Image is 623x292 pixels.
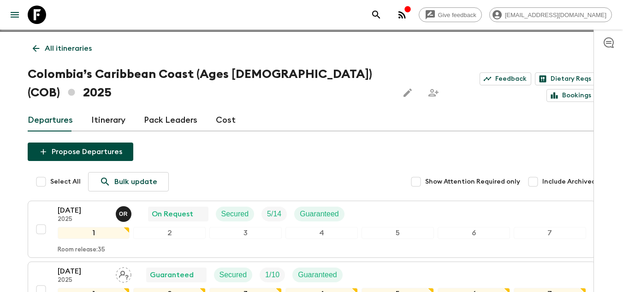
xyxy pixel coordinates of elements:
[150,269,194,280] p: Guaranteed
[480,72,531,85] a: Feedback
[58,277,108,284] p: 2025
[438,227,510,239] div: 6
[116,209,133,216] span: oscar Rincon
[216,109,236,131] a: Cost
[58,227,130,239] div: 1
[152,209,193,220] p: On Request
[398,83,417,102] button: Edit this itinerary
[50,177,81,186] span: Select All
[220,269,247,280] p: Secured
[28,201,596,258] button: [DATE]2025oscar RinconOn RequestSecuredTrip FillGuaranteed1234567Room release:35
[265,269,279,280] p: 1 / 10
[214,268,253,282] div: Secured
[489,7,612,22] div: [EMAIL_ADDRESS][DOMAIN_NAME]
[58,266,108,277] p: [DATE]
[285,227,358,239] div: 4
[535,72,596,85] a: Dietary Reqs
[546,89,596,102] a: Bookings
[298,269,337,280] p: Guaranteed
[267,209,281,220] p: 5 / 14
[425,177,520,186] span: Show Attention Required only
[28,109,73,131] a: Departures
[45,43,92,54] p: All itineraries
[88,172,169,191] a: Bulk update
[209,227,282,239] div: 3
[28,143,133,161] button: Propose Departures
[114,176,157,187] p: Bulk update
[144,109,197,131] a: Pack Leaders
[119,210,128,218] p: o R
[500,12,611,18] span: [EMAIL_ADDRESS][DOMAIN_NAME]
[419,7,482,22] a: Give feedback
[28,39,97,58] a: All itineraries
[300,209,339,220] p: Guaranteed
[58,246,105,254] p: Room release: 35
[133,227,206,239] div: 2
[28,65,391,102] h1: Colombia’s Caribbean Coast (Ages [DEMOGRAPHIC_DATA]) (COB) 2025
[221,209,249,220] p: Secured
[116,270,131,277] span: Assign pack leader
[433,12,481,18] span: Give feedback
[260,268,285,282] div: Trip Fill
[542,177,596,186] span: Include Archived
[261,207,287,221] div: Trip Fill
[216,207,255,221] div: Secured
[367,6,386,24] button: search adventures
[6,6,24,24] button: menu
[91,109,125,131] a: Itinerary
[116,206,133,222] button: oR
[58,205,108,216] p: [DATE]
[424,83,443,102] span: Share this itinerary
[58,216,108,223] p: 2025
[514,227,586,239] div: 7
[362,227,434,239] div: 5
